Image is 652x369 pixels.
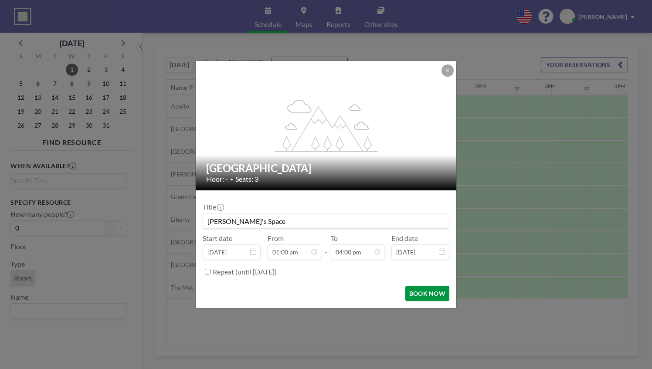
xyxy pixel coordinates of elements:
[203,213,449,228] input: Ajani's reservation
[331,234,338,243] label: To
[203,203,223,211] label: Title
[325,237,327,256] span: -
[391,234,418,243] label: End date
[405,286,449,301] button: BOOK NOW
[206,162,447,175] h2: [GEOGRAPHIC_DATA]
[275,99,378,151] g: flex-grow: 1.2;
[268,234,284,243] label: From
[206,175,228,183] span: Floor: -
[203,234,232,243] label: Start date
[235,175,258,183] span: Seats: 3
[230,176,233,183] span: •
[213,267,277,276] label: Repeat (until [DATE])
